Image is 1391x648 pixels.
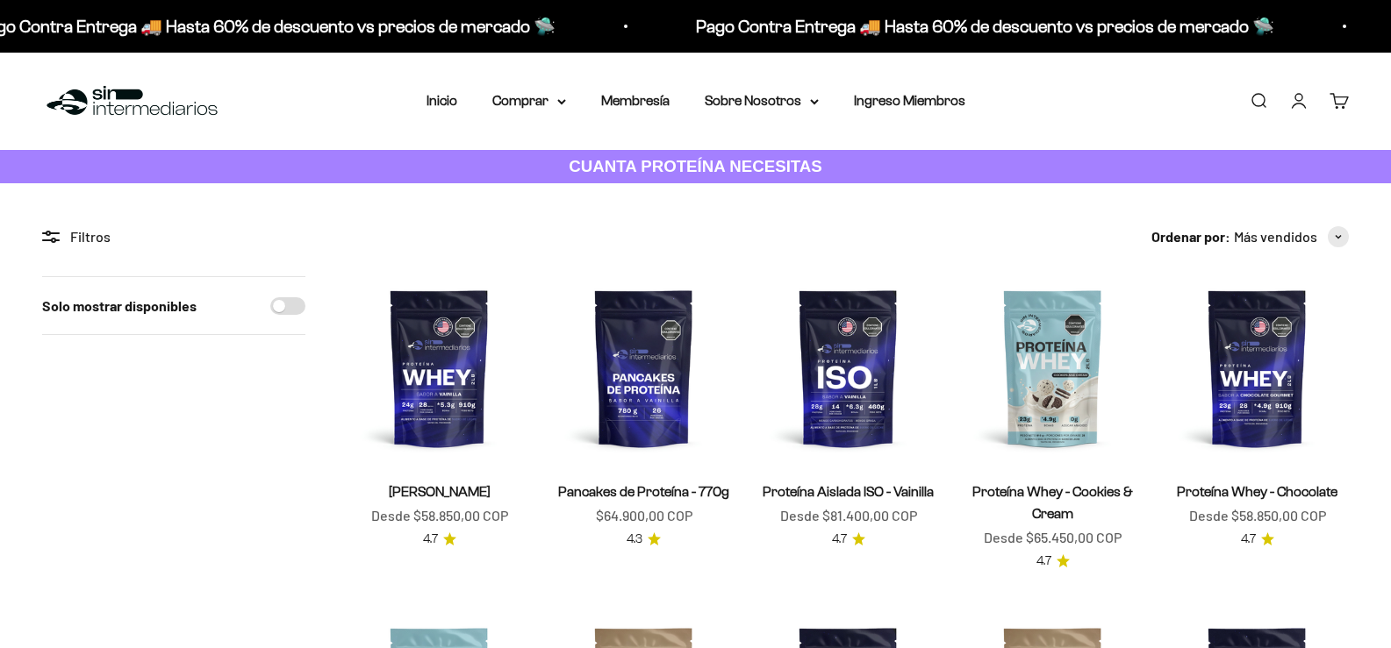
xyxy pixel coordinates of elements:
[569,157,822,175] strong: CUANTA PROTEÍNA NECESITAS
[1189,504,1326,527] sale-price: Desde $58.850,00 COP
[1234,225,1349,248] button: Más vendidos
[492,89,566,112] summary: Comprar
[1241,530,1274,549] a: 4.74.7 de 5.0 estrellas
[42,225,305,248] div: Filtros
[972,484,1133,521] a: Proteína Whey - Cookies & Cream
[780,504,917,527] sale-price: Desde $81.400,00 COP
[601,93,670,108] a: Membresía
[832,530,847,549] span: 4.7
[423,530,438,549] span: 4.7
[627,530,642,549] span: 4.3
[1234,225,1317,248] span: Más vendidos
[705,89,819,112] summary: Sobre Nosotros
[42,295,197,317] label: Solo mostrar disponibles
[854,93,965,108] a: Ingreso Miembros
[1177,484,1337,499] a: Proteína Whey - Chocolate
[1151,225,1230,248] span: Ordenar por:
[984,526,1122,549] sale-price: Desde $65.450,00 COP
[1241,530,1256,549] span: 4.7
[832,530,865,549] a: 4.74.7 de 5.0 estrellas
[649,12,1228,40] p: Pago Contra Entrega 🚚 Hasta 60% de descuento vs precios de mercado 🛸
[1036,552,1070,571] a: 4.74.7 de 5.0 estrellas
[558,484,729,499] a: Pancakes de Proteína - 770g
[389,484,491,499] a: [PERSON_NAME]
[427,93,457,108] a: Inicio
[423,530,456,549] a: 4.74.7 de 5.0 estrellas
[627,530,661,549] a: 4.34.3 de 5.0 estrellas
[1036,552,1051,571] span: 4.7
[763,484,934,499] a: Proteína Aislada ISO - Vainilla
[371,504,508,527] sale-price: Desde $58.850,00 COP
[596,504,692,527] sale-price: $64.900,00 COP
